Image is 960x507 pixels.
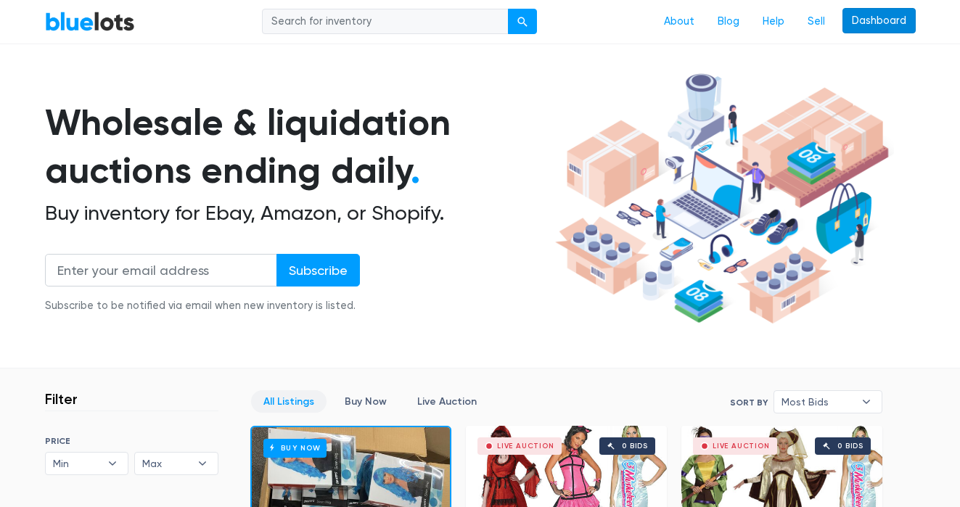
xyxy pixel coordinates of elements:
a: Blog [706,8,751,36]
div: 0 bids [622,442,648,450]
label: Sort By [730,396,768,409]
a: Live Auction [405,390,489,413]
a: All Listings [251,390,327,413]
h1: Wholesale & liquidation auctions ending daily [45,99,550,195]
div: 0 bids [837,442,863,450]
a: Sell [796,8,837,36]
a: Dashboard [842,8,916,34]
div: Live Auction [497,442,554,450]
a: BlueLots [45,11,135,32]
a: Help [751,8,796,36]
span: Max [142,453,190,474]
span: Most Bids [781,391,854,413]
span: . [411,149,420,192]
a: About [652,8,706,36]
a: Buy Now [332,390,399,413]
b: ▾ [851,391,882,413]
input: Enter your email address [45,254,277,287]
div: Subscribe to be notified via email when new inventory is listed. [45,298,360,314]
img: hero-ee84e7d0318cb26816c560f6b4441b76977f77a177738b4e94f68c95b2b83dbb.png [550,67,894,331]
div: Live Auction [713,442,770,450]
b: ▾ [187,453,218,474]
h3: Filter [45,390,78,408]
input: Subscribe [276,254,360,287]
input: Search for inventory [262,9,509,35]
span: Min [53,453,101,474]
h6: Buy Now [263,439,327,457]
h2: Buy inventory for Ebay, Amazon, or Shopify. [45,201,550,226]
b: ▾ [97,453,128,474]
h6: PRICE [45,436,218,446]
